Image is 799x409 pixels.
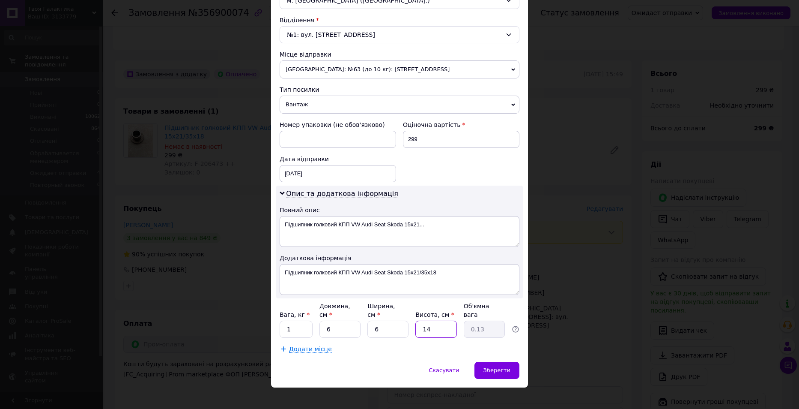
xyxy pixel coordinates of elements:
[483,367,510,373] span: Зберегти
[280,254,519,262] div: Додаткова інформація
[280,206,519,214] div: Повний опис
[367,303,395,318] label: Ширина, см
[280,51,331,58] span: Місце відправки
[429,367,459,373] span: Скасувати
[289,346,332,353] span: Додати місце
[403,120,519,129] div: Оціночна вартість
[280,16,519,24] div: Відділення
[280,96,519,114] span: Вантаж
[464,302,505,319] div: Об'ємна вага
[280,60,519,78] span: [GEOGRAPHIC_DATA]: №63 (до 10 кг): [STREET_ADDRESS]
[280,86,319,93] span: Тип посилки
[280,264,519,295] textarea: Підшипник голковий КПП VW Audi Seat Skoda 15x21/35x18
[319,303,350,318] label: Довжина, см
[415,311,454,318] label: Висота, см
[280,311,310,318] label: Вага, кг
[280,216,519,247] textarea: Підшипник голковий КПП VW Audi Seat Skoda 15x21...
[286,189,398,198] span: Опис та додаткова інформація
[280,155,396,163] div: Дата відправки
[280,120,396,129] div: Номер упаковки (не обов'язково)
[280,26,519,43] div: №1: вул. [STREET_ADDRESS]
